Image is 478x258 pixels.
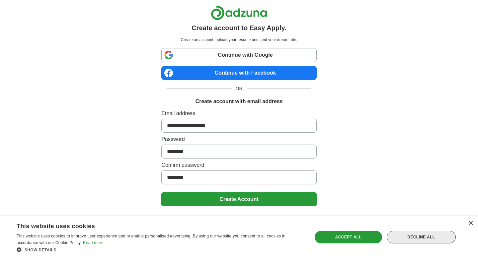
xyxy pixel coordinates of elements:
span: Show details [25,248,56,252]
a: Continue with Facebook [161,66,316,80]
button: Create Account [161,192,316,206]
div: Show details [17,246,304,253]
div: Decline all [387,231,456,243]
p: Create an account, upload your resume and land your dream role. [163,37,315,43]
label: Email address [161,109,316,117]
div: This website uses cookies [17,220,287,230]
a: Continue with Google [161,48,316,62]
h1: Create account with email address [195,97,282,105]
label: Password [161,135,316,143]
div: Close [468,221,473,226]
label: Confirm password [161,161,316,169]
span: This website uses cookies to improve user experience and to enable personalised advertising. By u... [17,234,285,245]
div: Accept all [315,231,382,243]
h1: Create account to Easy Apply. [192,23,286,33]
a: Read more, opens a new window [83,240,104,245]
img: Adzuna logo [211,5,267,20]
span: OR [232,85,247,92]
